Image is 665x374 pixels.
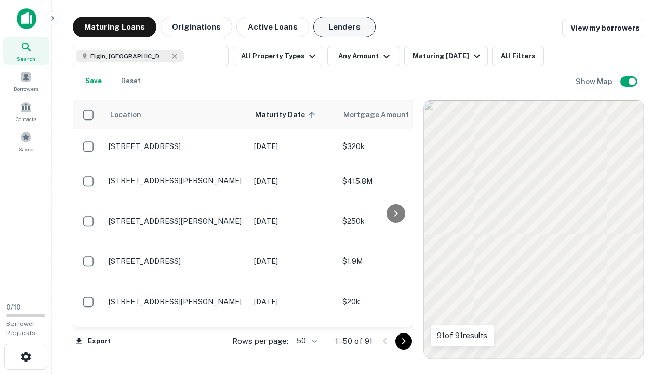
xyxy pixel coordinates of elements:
button: Any Amount [327,46,400,66]
button: Reset [114,71,148,91]
p: Rows per page: [232,335,288,348]
th: Maturity Date [249,100,337,129]
p: [STREET_ADDRESS] [109,257,244,266]
a: Saved [3,127,49,155]
p: [STREET_ADDRESS][PERSON_NAME] [109,217,244,226]
button: All Filters [492,46,544,66]
p: [DATE] [254,216,332,227]
span: Mortgage Amount [343,109,422,121]
button: Go to next page [395,333,412,350]
iframe: Chat Widget [613,291,665,341]
span: Maturity Date [255,109,318,121]
button: Export [73,333,113,349]
th: Mortgage Amount [337,100,451,129]
span: Contacts [16,115,36,123]
p: [DATE] [254,141,332,152]
div: 0 0 [424,100,644,359]
p: $1.9M [342,256,446,267]
p: 91 of 91 results [437,329,487,342]
div: Maturing [DATE] [413,50,483,62]
span: Search [17,55,35,63]
span: 0 / 10 [6,303,21,311]
p: [STREET_ADDRESS] [109,142,244,151]
span: Elgin, [GEOGRAPHIC_DATA], [GEOGRAPHIC_DATA] [90,51,168,61]
p: [DATE] [254,176,332,187]
a: Search [3,37,49,65]
h6: Show Map [576,76,614,87]
p: $20k [342,296,446,308]
p: [STREET_ADDRESS][PERSON_NAME] [109,297,244,306]
button: Lenders [313,17,376,37]
a: Contacts [3,97,49,125]
span: Borrower Requests [6,320,35,337]
p: [STREET_ADDRESS][PERSON_NAME] [109,176,244,185]
button: Save your search to get updates of matches that match your search criteria. [77,71,110,91]
button: Active Loans [236,17,309,37]
button: Originations [161,17,232,37]
span: Saved [19,145,34,153]
th: Location [103,100,249,129]
p: [DATE] [254,256,332,267]
a: Borrowers [3,67,49,95]
p: [DATE] [254,296,332,308]
button: Maturing [DATE] [404,46,488,66]
img: capitalize-icon.png [17,8,36,29]
div: 50 [292,333,318,349]
p: $320k [342,141,446,152]
span: Borrowers [14,85,38,93]
button: Maturing Loans [73,17,156,37]
button: All Property Types [233,46,323,66]
a: View my borrowers [562,19,644,37]
p: 1–50 of 91 [335,335,373,348]
p: $250k [342,216,446,227]
span: Location [110,109,141,121]
p: $415.8M [342,176,446,187]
